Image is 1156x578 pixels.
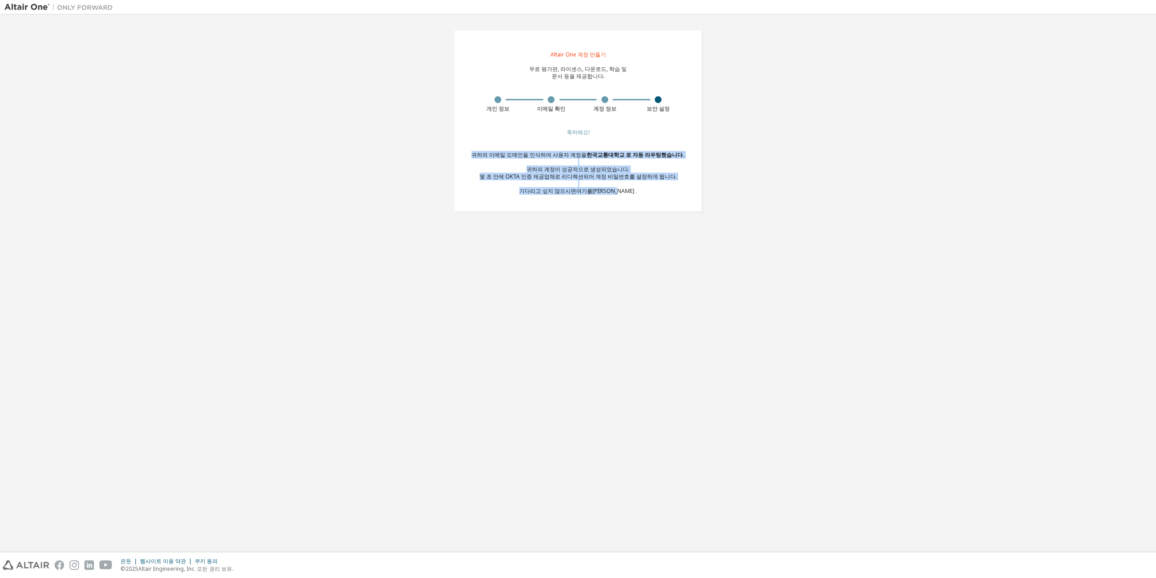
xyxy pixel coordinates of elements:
font: . [683,151,685,159]
font: 한국교통대학교 로 자동 라우팅했습니다 [587,151,683,159]
font: Altair Engineering, Inc. 모든 권리 보유. [138,565,233,573]
font: © [121,565,126,573]
font: [PERSON_NAME] . [592,187,637,195]
font: 무료 평가판, 라이센스, 다운로드, 학습 및 [529,65,627,73]
img: linkedin.svg [84,560,94,570]
font: 은둔 [121,557,131,565]
font: 이메일 확인 [537,105,565,113]
font: 2025 [126,565,138,573]
font: 쿠키 동의 [195,557,218,565]
font: 계정 정보 [593,105,616,113]
img: facebook.svg [55,560,64,570]
font: 보안 설정 [647,105,670,113]
img: altair_logo.svg [3,560,49,570]
font: 문서 등을 제공합니다. [552,72,605,80]
font: 웹사이트 이용 약관 [140,557,186,565]
img: 알타이르 원 [5,3,117,12]
font: 귀하의 계정이 성공적으로 생성되었습니다. [527,165,629,173]
img: instagram.svg [70,560,79,570]
font: 귀하의 이메일 도메인을 인식하여 사용자 계정을 [471,151,587,159]
img: youtube.svg [99,560,112,570]
font: 몇 초 안에 OKTA 인증 제공업체로 리디렉션되어 계정 비밀번호를 설정하게 됩니다. [480,173,677,180]
font: 개인 정보 [486,105,509,113]
font: Altair One 계정 만들기 [550,51,606,58]
font: 축하해요! [567,128,590,136]
font: 기다리고 싶지 않으시면 [519,187,576,195]
a: 여기를 [576,187,592,195]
